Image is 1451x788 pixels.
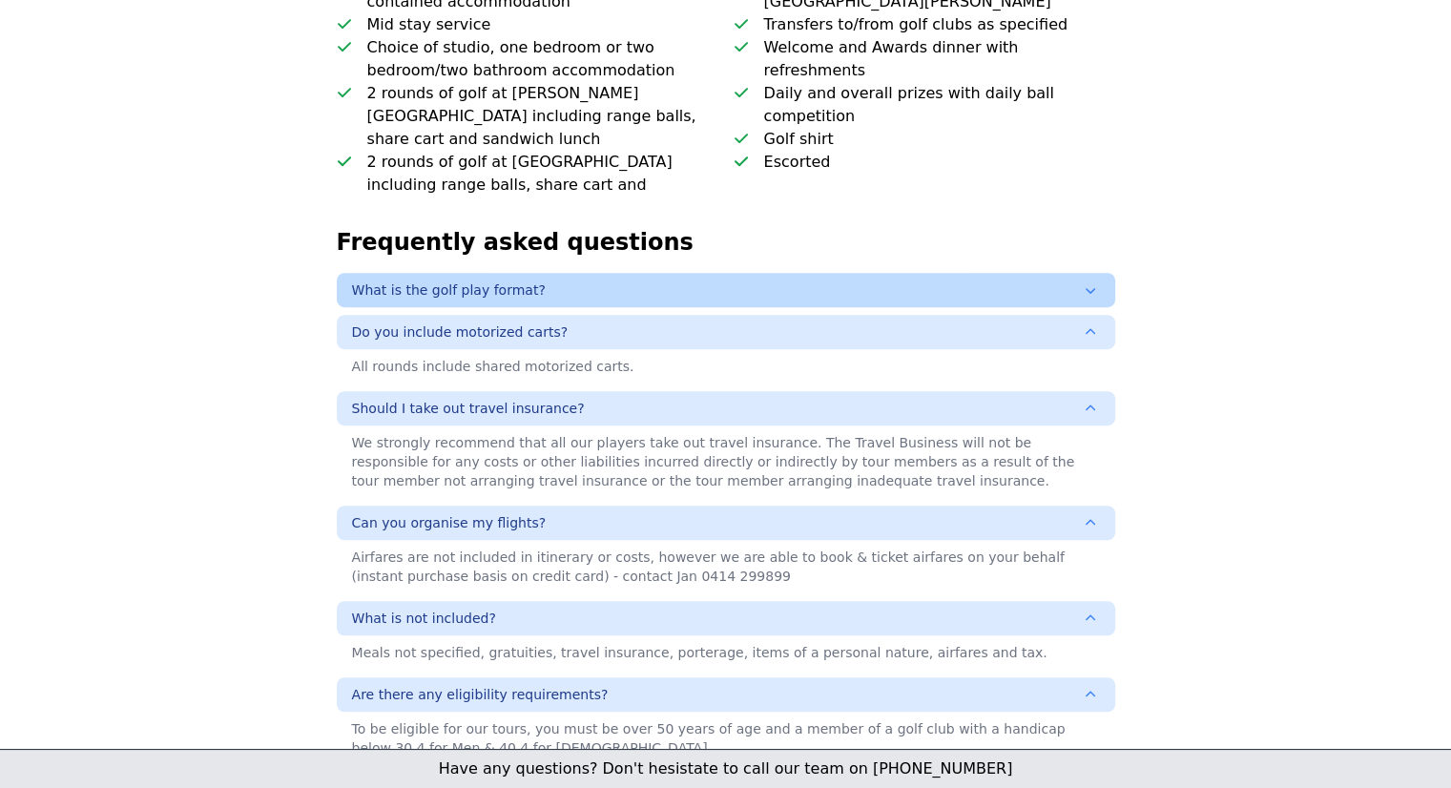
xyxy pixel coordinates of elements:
p: Choice of studio, one bedroom or two bedroom/two bathroom accommodation [367,36,718,82]
button: Do you include motorized carts? [337,315,1115,349]
span: What is not included? [352,609,496,628]
span: Should I take out travel insurance? [352,399,585,418]
span: Are there any eligibility requirements? [352,685,609,704]
button: What is the golf play format? [337,273,1115,307]
button: Can you organise my flights? [337,506,1115,540]
div: Airfares are not included in itinerary or costs, however we are able to book & ticket airfares on... [337,540,1115,593]
span: Can you organise my flights? [352,513,547,532]
button: Should I take out travel insurance? [337,391,1115,425]
button: Are there any eligibility requirements? [337,677,1115,712]
h2: Frequently asked questions [337,227,1115,258]
div: To be eligible for our tours, you must be over 50 years of age and a member of a golf club with a... [337,712,1115,765]
p: 2 rounds of golf at [PERSON_NAME][GEOGRAPHIC_DATA] including range balls, share cart and sandwich... [367,82,718,151]
button: What is not included? [337,601,1115,635]
p: Mid stay service [367,13,491,36]
p: Daily and overall prizes with daily ball competition [764,82,1115,128]
span: Do you include motorized carts? [352,322,569,342]
p: Golf shirt [764,128,834,151]
span: What is the golf play format? [352,280,546,300]
p: Welcome and Awards dinner with refreshments [764,36,1115,82]
p: Transfers to/from golf clubs as specified [764,13,1068,36]
div: Meals not specified, gratuities, travel insurance, porterage, items of a personal nature, airfare... [337,635,1115,670]
p: Escorted [764,151,831,174]
div: We strongly recommend that all our players take out travel insurance. The Travel Business will no... [337,425,1115,498]
div: All rounds include shared motorized carts. [337,349,1115,384]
